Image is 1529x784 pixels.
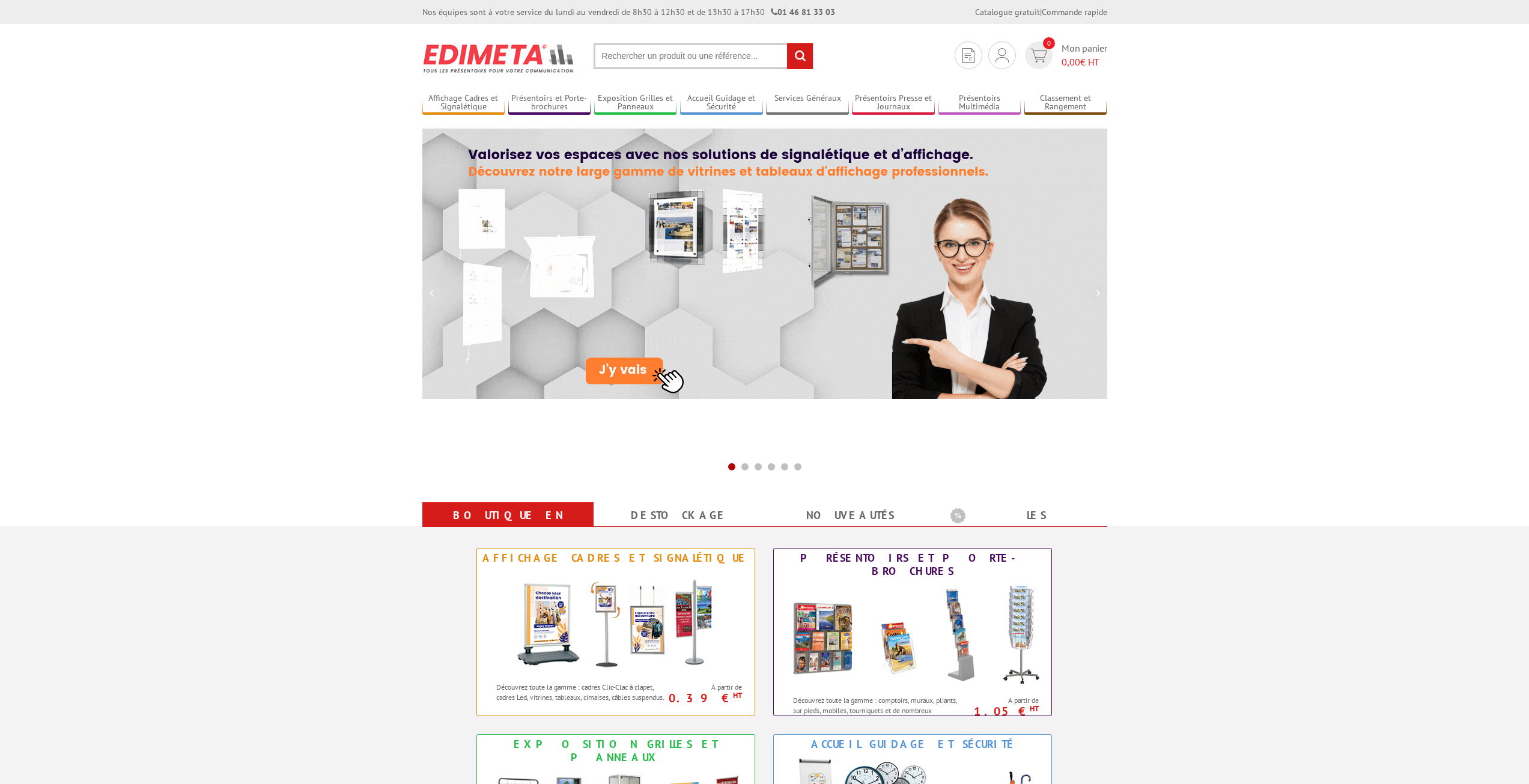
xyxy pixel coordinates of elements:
sup: HT [1030,703,1039,714]
img: Présentoir, panneau, stand - Edimeta - PLV, affichage, mobilier bureau, entreprise [422,36,576,81]
img: Affichage Cadres et Signalétique [505,568,727,676]
p: 0.39 € [665,694,743,702]
p: 1.05 € [962,708,1039,715]
sup: HT [733,690,742,700]
div: | [975,6,1107,18]
p: Découvrez toute la gamme : comptoirs, muraux, pliants, sur pieds, mobiles, tourniquets et de nomb... [793,695,964,726]
a: Présentoirs Multimédia [938,93,1021,113]
input: rechercher [787,43,813,69]
div: Exposition Grilles et Panneaux [480,738,752,764]
a: Services Généraux [766,93,849,113]
a: Affichage Cadres et Signalétique Affichage Cadres et Signalétique Découvrez toute la gamme : cadr... [476,548,755,716]
input: Rechercher un produit ou une référence... [594,43,813,69]
strong: 01 46 81 33 03 [771,7,835,17]
span: A partir de [968,696,1039,705]
div: Affichage Cadres et Signalétique [480,552,752,565]
span: A partir de [671,682,743,692]
a: Présentoirs et Porte-brochures Présentoirs et Porte-brochures Découvrez toute la gamme : comptoir... [773,548,1052,716]
p: Découvrez toute la gamme : cadres Clic-Clac à clapet, cadres Led, vitrines, tableaux, cimaises, c... [496,682,667,702]
span: Mon panier [1062,41,1107,69]
div: Accueil Guidage et Sécurité [777,738,1048,751]
a: devis rapide 0 Mon panier 0,00€ HT [1022,41,1107,69]
div: Présentoirs et Porte-brochures [777,552,1048,578]
a: nouveautés [779,505,922,526]
img: devis rapide [996,48,1009,62]
span: € HT [1062,55,1107,69]
div: Nos équipes sont à votre service du lundi au vendredi de 8h30 à 12h30 et de 13h30 à 17h30 [422,6,835,18]
a: Présentoirs et Porte-brochures [508,93,591,113]
a: Boutique en ligne [437,505,579,548]
a: Classement et Rangement [1024,93,1107,113]
a: Affichage Cadres et Signalétique [422,93,505,113]
a: Commande rapide [1042,7,1107,17]
span: 0 [1043,37,1055,49]
a: Destockage [608,505,750,526]
a: Catalogue gratuit [975,7,1040,17]
a: Exposition Grilles et Panneaux [594,93,677,113]
img: devis rapide [1030,49,1047,62]
img: Présentoirs et Porte-brochures [780,581,1045,689]
span: 0,00 [1062,56,1080,68]
b: Les promotions [950,505,1101,529]
a: Présentoirs Presse et Journaux [852,93,935,113]
a: Accueil Guidage et Sécurité [680,93,763,113]
img: devis rapide [962,48,974,63]
a: Les promotions [950,505,1093,548]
